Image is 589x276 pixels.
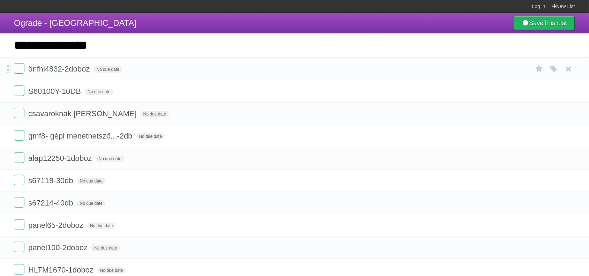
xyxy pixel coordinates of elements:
[14,242,24,252] label: Done
[14,264,24,275] label: Done
[85,89,113,95] span: No due date
[544,20,567,27] b: This List
[14,197,24,208] label: Done
[91,245,120,251] span: No due date
[28,87,83,96] span: S60100Y-10DB
[14,63,24,74] label: Done
[77,178,105,184] span: No due date
[28,199,75,207] span: s67214-40db
[14,85,24,96] label: Done
[28,176,75,185] span: s67118-30db
[28,109,139,118] span: csavaroknak [PERSON_NAME]
[14,175,24,185] label: Done
[14,219,24,230] label: Done
[513,16,575,30] a: SaveThis List
[141,111,169,117] span: No due date
[28,132,134,140] span: gmf8- gépi menetnetsző...-2db
[136,133,165,140] span: No due date
[28,65,91,73] span: önfhl4832-2doboz
[97,267,126,274] span: No due date
[14,18,136,28] span: Ograde - [GEOGRAPHIC_DATA]
[14,130,24,141] label: Done
[96,156,124,162] span: No due date
[28,243,89,252] span: panel100-2doboz
[87,223,115,229] span: No due date
[14,108,24,118] label: Done
[77,200,105,207] span: No due date
[28,266,95,274] span: HLTM1670-1doboz
[14,152,24,163] label: Done
[28,221,85,230] span: panel65-2doboz
[532,63,546,75] label: Star task
[28,154,94,163] span: alap12250-1doboz
[94,66,122,73] span: No due date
